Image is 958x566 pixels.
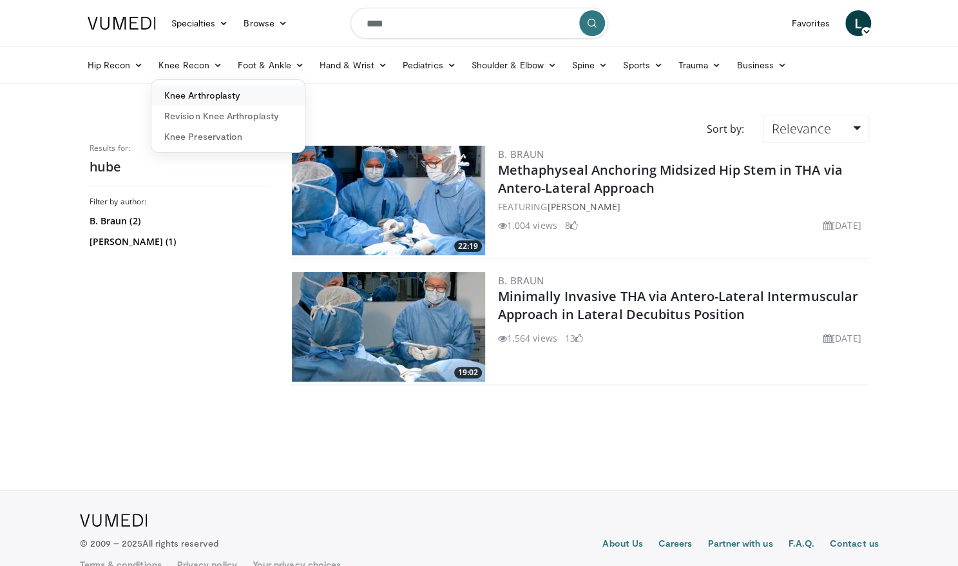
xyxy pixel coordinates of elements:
a: L [845,10,871,36]
a: F.A.Q. [788,537,814,552]
a: Hand & Wrist [312,52,395,78]
li: 8 [565,219,578,232]
span: 19:02 [454,367,482,378]
li: [DATE] [823,219,861,232]
a: Careers [658,537,693,552]
a: B. Braun [498,274,545,287]
input: Search topics, interventions [350,8,608,39]
a: Sports [615,52,671,78]
a: B. Braun (2) [90,215,267,228]
a: Relevance [763,115,868,143]
a: Trauma [671,52,729,78]
span: Relevance [771,120,830,137]
li: [DATE] [823,331,861,345]
a: Minimally Invasive THA via Antero-Lateral Intermuscular Approach in Lateral Decubitus Position [498,288,859,323]
p: © 2009 – 2025 [80,537,218,550]
div: Sort by: [696,115,753,143]
img: c42302db-1c0d-4eb6-bc47-40d01c433a1a.300x170_q85_crop-smart_upscale.jpg [292,272,485,382]
a: Spine [564,52,615,78]
a: Contact us [830,537,879,552]
h3: Filter by author: [90,197,270,207]
a: Revision Knee Arthroplasty [151,106,305,126]
img: VuMedi Logo [88,17,156,30]
a: Business [729,52,794,78]
a: Shoulder & Elbow [464,52,564,78]
a: Knee Recon [151,52,230,78]
a: 22:19 [292,146,485,255]
a: Foot & Ankle [230,52,312,78]
a: 19:02 [292,272,485,382]
a: Hip Recon [80,52,151,78]
img: cfd07545-3ee1-49d6-bc0a-30df3feccb16.300x170_q85_crop-smart_upscale.jpg [292,146,485,255]
a: Methaphyseal Anchoring Midsized Hip Stem in THA via Antero-Lateral Approach [498,161,843,197]
a: B. Braun [498,148,545,161]
span: All rights reserved [142,538,218,549]
a: Partner with us [707,537,772,552]
a: [PERSON_NAME] (1) [90,235,267,248]
h2: hube [90,159,270,175]
a: Pediatrics [395,52,464,78]
img: VuMedi Logo [80,514,148,527]
a: Knee Preservation [151,126,305,147]
li: 1,564 views [498,331,557,345]
span: 22:19 [454,240,482,252]
a: About Us [602,537,643,552]
a: Knee Arthroplasty [151,85,305,106]
p: Results for: [90,143,270,153]
a: Favorites [784,10,838,36]
a: Browse [236,10,295,36]
li: 1,004 views [498,219,557,232]
a: Specialties [164,10,236,36]
li: 13 [565,331,583,345]
div: FEATURING [498,200,867,213]
a: [PERSON_NAME] [547,200,620,213]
